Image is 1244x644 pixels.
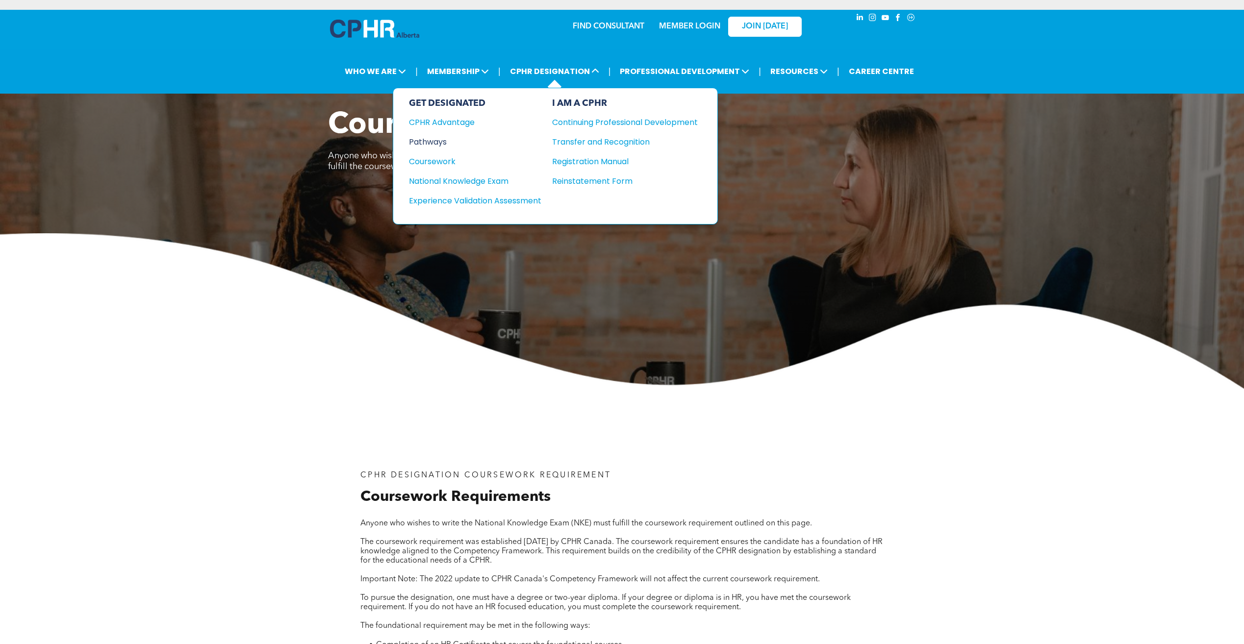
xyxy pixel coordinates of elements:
[846,62,917,80] a: CAREER CENTRE
[409,136,541,148] a: Pathways
[855,12,865,25] a: linkedin
[573,23,644,30] a: FIND CONSULTANT
[415,61,418,81] li: |
[360,622,590,630] span: The foundational requirement may be met in the following ways:
[659,23,720,30] a: MEMBER LOGIN
[424,62,492,80] span: MEMBERSHIP
[552,155,698,168] a: Registration Manual
[880,12,891,25] a: youtube
[409,116,528,128] div: CPHR Advantage
[342,62,409,80] span: WHO WE ARE
[328,151,606,171] span: Anyone who wishes to write the National Knowledge Exam (NKE) must fulfill the coursework requirem...
[552,175,698,187] a: Reinstatement Form
[409,98,541,109] div: GET DESIGNATED
[552,136,683,148] div: Transfer and Recognition
[498,61,501,81] li: |
[328,111,502,140] span: Coursework
[409,175,528,187] div: National Knowledge Exam
[360,520,812,527] span: Anyone who wishes to write the National Knowledge Exam (NKE) must fulfill the coursework requirem...
[906,12,916,25] a: Social network
[609,61,611,81] li: |
[552,116,683,128] div: Continuing Professional Development
[552,175,683,187] div: Reinstatement Form
[552,136,698,148] a: Transfer and Recognition
[409,195,528,207] div: Experience Validation Assessment
[360,490,551,504] span: Coursework Requirements
[617,62,752,80] span: PROFESSIONAL DEVELOPMENT
[759,61,761,81] li: |
[728,17,802,37] a: JOIN [DATE]
[409,155,528,168] div: Coursework
[409,195,541,207] a: Experience Validation Assessment
[867,12,878,25] a: instagram
[360,471,611,479] span: CPHR DESIGNATION COURSEWORK REQUIREMENT
[742,22,788,31] span: JOIN [DATE]
[409,116,541,128] a: CPHR Advantage
[552,116,698,128] a: Continuing Professional Development
[409,155,541,168] a: Coursework
[360,538,883,565] span: The coursework requirement was established [DATE] by CPHR Canada. The coursework requirement ensu...
[893,12,904,25] a: facebook
[360,594,851,611] span: To pursue the designation, one must have a degree or two-year diploma. If your degree or diploma ...
[360,575,820,583] span: Important Note: The 2022 update to CPHR Canada's Competency Framework will not affect the current...
[767,62,831,80] span: RESOURCES
[552,98,698,109] div: I AM A CPHR
[507,62,602,80] span: CPHR DESIGNATION
[409,175,541,187] a: National Knowledge Exam
[837,61,839,81] li: |
[330,20,419,38] img: A blue and white logo for cp alberta
[409,136,528,148] div: Pathways
[552,155,683,168] div: Registration Manual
